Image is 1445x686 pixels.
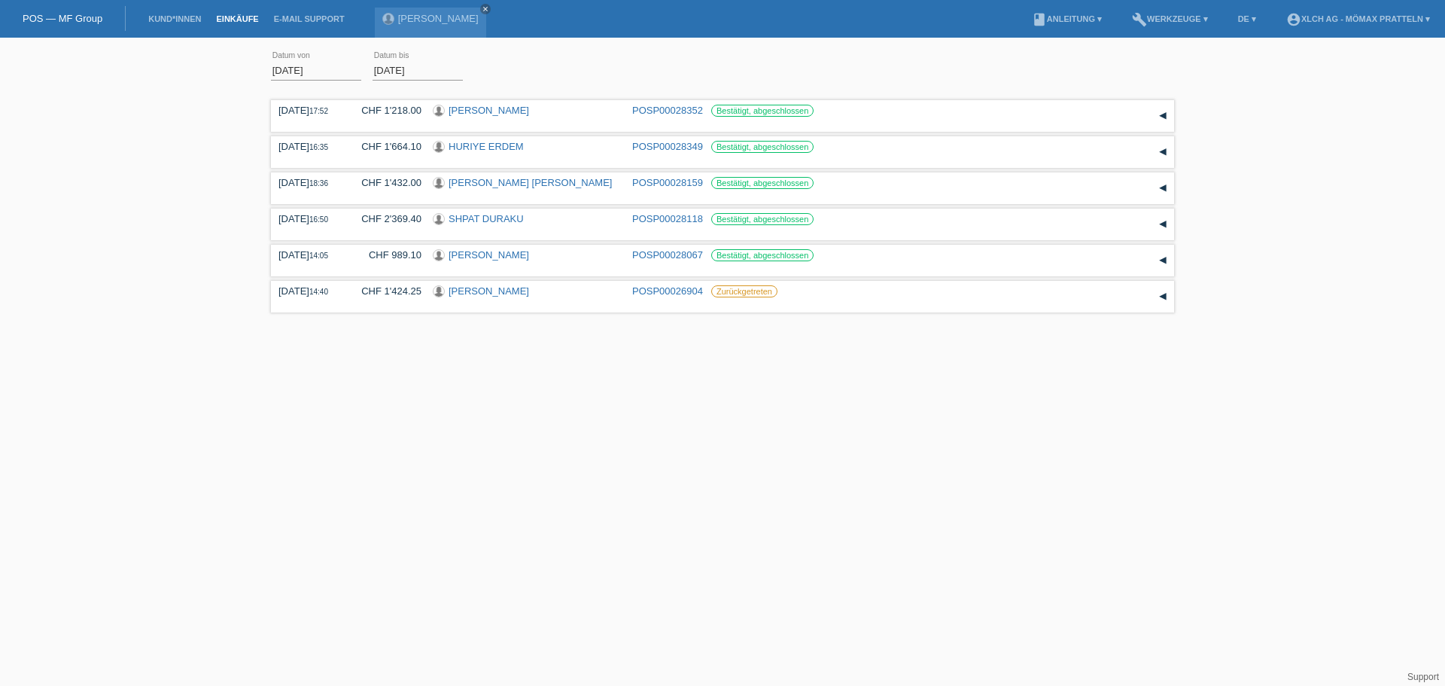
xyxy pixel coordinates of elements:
a: [PERSON_NAME] [449,105,529,116]
a: [PERSON_NAME] [398,13,479,24]
i: close [482,5,489,13]
a: POSP00026904 [632,285,703,297]
label: Bestätigt, abgeschlossen [711,177,814,189]
a: POSP00028118 [632,213,703,224]
div: CHF 1'432.00 [350,177,421,188]
div: CHF 989.10 [350,249,421,261]
div: auf-/zuklappen [1151,177,1174,200]
a: POSP00028349 [632,141,703,152]
a: HURIYE ERDEM [449,141,524,152]
a: [PERSON_NAME] [449,285,529,297]
div: auf-/zuklappen [1151,285,1174,308]
div: CHF 1'218.00 [350,105,421,116]
a: POS — MF Group [23,13,102,24]
div: auf-/zuklappen [1151,213,1174,236]
a: account_circleXLCH AG - Mömax Pratteln ▾ [1279,14,1437,23]
div: CHF 2'369.40 [350,213,421,224]
a: buildWerkzeuge ▾ [1124,14,1215,23]
div: [DATE] [278,141,339,152]
a: E-Mail Support [266,14,352,23]
a: close [480,4,491,14]
span: 14:05 [309,252,328,260]
a: DE ▾ [1231,14,1264,23]
span: 18:36 [309,179,328,188]
div: auf-/zuklappen [1151,141,1174,163]
div: auf-/zuklappen [1151,105,1174,127]
span: 16:50 [309,215,328,224]
a: POSP00028352 [632,105,703,116]
div: CHF 1'664.10 [350,141,421,152]
a: POSP00028159 [632,177,703,188]
label: Bestätigt, abgeschlossen [711,105,814,117]
div: [DATE] [278,213,339,224]
div: [DATE] [278,177,339,188]
a: Kund*innen [141,14,208,23]
a: Support [1407,672,1439,682]
a: [PERSON_NAME] [449,249,529,261]
a: POSP00028067 [632,249,703,261]
label: Bestätigt, abgeschlossen [711,249,814,261]
div: [DATE] [278,105,339,116]
div: [DATE] [278,285,339,297]
i: book [1032,12,1047,27]
a: [PERSON_NAME] [PERSON_NAME] [449,177,612,188]
label: Bestätigt, abgeschlossen [711,141,814,153]
div: auf-/zuklappen [1151,249,1174,272]
i: build [1132,12,1147,27]
a: SHPAT DURAKU [449,213,524,224]
label: Bestätigt, abgeschlossen [711,213,814,225]
div: [DATE] [278,249,339,261]
a: Einkäufe [208,14,266,23]
span: 17:52 [309,107,328,115]
span: 14:40 [309,288,328,296]
span: 16:35 [309,143,328,151]
i: account_circle [1286,12,1301,27]
a: bookAnleitung ▾ [1024,14,1109,23]
div: CHF 1'424.25 [350,285,421,297]
label: Zurückgetreten [711,285,777,297]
